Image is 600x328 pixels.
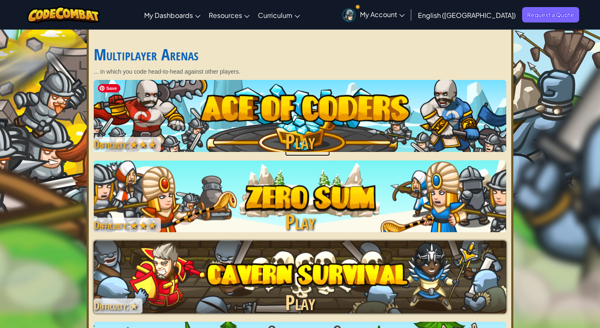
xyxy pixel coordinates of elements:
[94,241,506,313] a: Cavern SurvivalDifficulty:★Play
[338,2,409,28] a: My Account
[342,8,356,22] img: avatar
[94,43,198,65] a: Multiplayer Arenas
[144,11,193,20] span: My Dashboards
[209,11,242,20] span: Resources
[94,160,506,232] img: Zero Sum
[94,218,161,233] div: ★★★
[285,207,330,236] div: Play
[418,11,516,20] span: English ([GEOGRAPHIC_DATA])
[285,288,330,317] div: Play
[140,4,205,26] a: My Dashboards
[94,241,506,313] img: Cavern Survival
[258,11,292,20] span: Curriculum
[94,80,506,152] a: Ace of CodersDifficulty:★★★Play
[94,298,129,313] span: Difficulty:
[522,7,579,22] a: Request a Quote
[285,127,330,156] div: Play
[205,4,254,26] a: Resources
[94,298,142,313] div: ★
[98,84,120,92] span: Save
[254,4,304,26] a: Curriculum
[414,4,520,26] a: English ([GEOGRAPHIC_DATA])
[94,137,161,152] div: ★★★
[94,80,506,152] img: Ace of Coders
[94,67,506,76] p: ... in which you code head-to-head against other players.
[27,6,100,23] img: CodeCombat logo
[360,10,405,19] span: My Account
[94,160,506,232] a: Zero SumDifficulty:★★★Play
[94,218,129,232] span: Difficulty:
[94,137,129,152] span: Difficulty:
